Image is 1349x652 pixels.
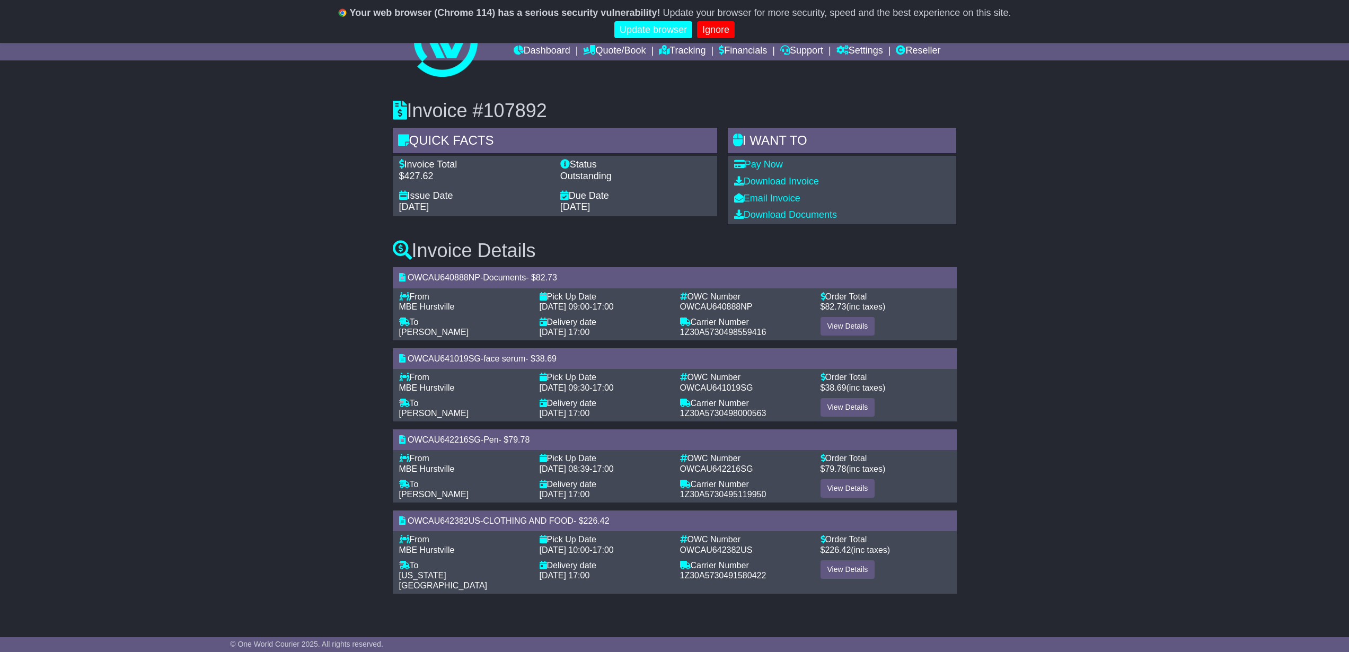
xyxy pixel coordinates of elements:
[393,100,957,121] h3: Invoice #107892
[514,42,570,60] a: Dashboard
[399,383,455,392] span: MBE Hurstville
[393,348,957,369] div: - - $
[540,464,590,473] span: [DATE] 08:39
[540,328,590,337] span: [DATE] 17:00
[734,176,819,187] a: Download Invoice
[540,383,590,392] span: [DATE] 09:30
[680,292,810,302] div: OWC Number
[540,545,669,555] div: -
[399,190,550,202] div: Issue Date
[821,464,950,474] div: $ (inc taxes)
[393,240,957,261] h3: Invoice Details
[780,42,823,60] a: Support
[540,398,669,408] div: Delivery date
[399,571,488,590] span: [US_STATE][GEOGRAPHIC_DATA]
[734,193,800,204] a: Email Invoice
[540,464,669,474] div: -
[663,7,1011,18] span: Update your browser for more security, speed and the best experience on this site.
[821,398,875,417] a: View Details
[821,302,950,312] div: $ (inc taxes)
[593,545,614,554] span: 17:00
[540,372,669,382] div: Pick Up Date
[350,7,660,18] b: Your web browser (Chrome 114) has a serious security vulnerability!
[719,42,767,60] a: Financials
[821,453,950,463] div: Order Total
[680,534,810,544] div: OWC Number
[540,534,669,544] div: Pick Up Date
[825,302,846,311] span: 82.73
[821,560,875,579] a: View Details
[680,409,766,418] span: 1Z30A5730498000563
[483,273,526,282] span: Documents
[393,267,957,288] div: - - $
[399,560,529,570] div: To
[399,545,455,554] span: MBE Hurstville
[734,159,783,170] a: Pay Now
[584,516,610,525] span: 226.42
[399,453,529,463] div: From
[540,490,590,499] span: [DATE] 17:00
[821,317,875,336] a: View Details
[393,510,957,531] div: - - $
[821,372,950,382] div: Order Total
[560,171,711,182] div: Outstanding
[540,560,669,570] div: Delivery date
[821,534,950,544] div: Order Total
[821,383,950,393] div: $ (inc taxes)
[680,372,810,382] div: OWC Number
[399,372,529,382] div: From
[659,42,706,60] a: Tracking
[408,516,480,525] span: OWCAU642382US
[408,273,480,282] span: OWCAU640888NP
[680,560,810,570] div: Carrier Number
[825,383,846,392] span: 38.69
[821,545,950,555] div: $ (inc taxes)
[399,479,529,489] div: To
[540,571,590,580] span: [DATE] 17:00
[540,302,669,312] div: -
[734,209,837,220] a: Download Documents
[399,398,529,408] div: To
[680,453,810,463] div: OWC Number
[680,383,753,392] span: OWCAU641019SG
[540,409,590,418] span: [DATE] 17:00
[728,128,957,156] div: I WANT to
[593,383,614,392] span: 17:00
[540,292,669,302] div: Pick Up Date
[821,479,875,498] a: View Details
[680,479,810,489] div: Carrier Number
[393,429,957,450] div: - - $
[540,317,669,327] div: Delivery date
[560,201,711,213] div: [DATE]
[399,534,529,544] div: From
[536,273,557,282] span: 82.73
[399,302,455,311] span: MBE Hurstville
[399,317,529,327] div: To
[399,328,469,337] span: [PERSON_NAME]
[583,42,646,60] a: Quote/Book
[821,292,950,302] div: Order Total
[680,328,766,337] span: 1Z30A5730498559416
[399,159,550,171] div: Invoice Total
[560,159,711,171] div: Status
[535,354,557,363] span: 38.69
[697,21,735,39] a: Ignore
[393,128,717,156] div: Quick Facts
[399,171,550,182] div: $427.62
[825,545,851,554] span: 226.42
[593,464,614,473] span: 17:00
[540,302,590,311] span: [DATE] 09:00
[399,490,469,499] span: [PERSON_NAME]
[680,317,810,327] div: Carrier Number
[896,42,940,60] a: Reseller
[680,464,753,473] span: OWCAU642216SG
[483,354,525,363] span: face serum
[614,21,692,39] a: Update browser
[399,409,469,418] span: [PERSON_NAME]
[399,292,529,302] div: From
[408,435,481,444] span: OWCAU642216SG
[680,302,753,311] span: OWCAU640888NP
[680,398,810,408] div: Carrier Number
[399,464,455,473] span: MBE Hurstville
[508,435,530,444] span: 79.78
